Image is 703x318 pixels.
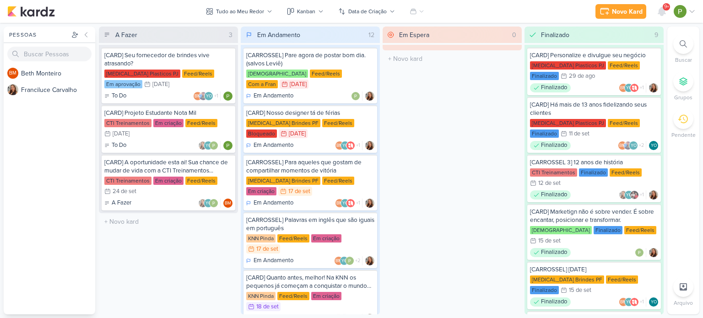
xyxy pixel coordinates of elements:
p: Em Andamento [254,92,293,101]
p: BM [195,94,201,99]
div: Yasmin Oliveira [341,199,350,208]
div: KNN Pinda [246,234,276,243]
img: Franciluce Carvalho [198,141,207,150]
div: [MEDICAL_DATA] Brindes PF [530,275,604,284]
p: Buscar [675,56,692,64]
p: Finalizado [541,141,567,150]
div: Beth Monteiro [193,92,202,101]
p: BM [9,71,16,76]
img: Paloma Paixão Designer [351,92,360,101]
div: Em criação [311,292,341,300]
p: Finalizado [541,190,567,199]
div: Em Espera [399,30,429,40]
button: Novo Kard [595,4,646,19]
div: Colaboradores: Beth Monteiro, Guilherme Savio, Yasmin Oliveira, Allegra Plásticos e Brindes Perso... [193,92,221,101]
div: [MEDICAL_DATA] Brindes PF [246,119,320,127]
div: [DATE] [290,81,307,87]
div: Feed/Reels [310,70,342,78]
div: Responsável: Franciluce Carvalho [649,190,658,199]
div: [CARROSSEL] Palavras em inglês que são iguais em português [246,216,374,232]
div: [MEDICAL_DATA] Plasticos PJ [104,70,180,78]
div: Colaboradores: Beth Monteiro, Yasmin Oliveira, Allegra Plásticos e Brindes Personalizados, Paloma... [619,297,646,307]
p: BM [336,201,343,206]
div: [MEDICAL_DATA] Plasticos PJ [530,119,606,127]
div: [CARD] Marketign não é sobre vender. É sobre encantar, posicionar e transformar. [530,208,658,224]
img: Franciluce Carvalho [649,248,658,257]
div: Finalizado [541,30,569,40]
div: [CARD] Nosso designer tá de férias [246,109,374,117]
div: Responsável: Franciluce Carvalho [365,92,374,101]
img: Franciluce Carvalho [649,83,658,92]
div: 0 [508,30,520,40]
div: 29 de ago [569,73,595,79]
div: Feed/Reels [608,61,640,70]
div: 3 [225,30,236,40]
div: [DATE] [152,81,169,87]
div: Yasmin Oliveira [649,297,658,307]
div: 17 de set [288,189,310,194]
div: Feed/Reels [277,292,309,300]
div: Finalizado [530,248,571,257]
div: 17 de set [256,246,278,252]
div: Finalizado [530,72,559,80]
img: Franciluce Carvalho [365,256,374,265]
span: +1 [639,84,644,92]
div: Responsável: Paloma Paixão Designer [223,141,233,150]
div: Colaboradores: Franciluce Carvalho, Yasmin Oliveira, cti direção, Paloma Paixão Designer [619,190,646,199]
div: [CARROSSEL] Para aqueles que gostam de compartilhar momentos de vitória [246,158,374,175]
p: Arquivo [674,299,693,307]
p: Em Andamento [254,141,293,150]
div: 12 de set [538,180,561,186]
p: YO [626,300,632,305]
div: A Fazer [115,30,137,40]
div: 9 [651,30,662,40]
p: YO [205,144,211,148]
div: 15 de set [538,238,561,244]
img: Allegra Plásticos e Brindes Personalizados [346,141,355,150]
div: Beth Monteiro [618,141,627,150]
div: Yasmin Oliveira [204,141,213,150]
p: BM [225,201,231,206]
span: +1 [213,92,218,100]
div: Feed/Reels [185,119,217,127]
div: Feed/Reels [277,234,309,243]
div: Responsável: Beth Monteiro [223,199,233,208]
div: Em Andamento [246,199,293,208]
div: [DEMOGRAPHIC_DATA] [530,226,592,234]
img: Franciluce Carvalho [365,141,374,150]
div: Responsável: Paloma Paixão Designer [223,92,233,101]
div: Feed/Reels [322,119,354,127]
img: Allegra Plásticos e Brindes Personalizados [630,297,639,307]
img: Franciluce Carvalho [649,190,658,199]
input: + Novo kard [101,215,236,228]
div: [CARD] Personalize e divulgue seu negócio [530,51,658,59]
div: Feed/Reels [322,177,354,185]
img: Paloma Paixão Designer [223,141,233,150]
p: Em Andamento [254,256,293,265]
p: Finalizado [541,248,567,257]
p: YO [626,86,632,91]
span: +2 [638,142,644,149]
p: Em Andamento [254,199,293,208]
div: Em criação [153,119,184,127]
span: +1 [355,142,360,149]
div: Responsável: Franciluce Carvalho [365,141,374,150]
div: F r a n c i l u c e C a r v a l h o [21,85,95,95]
p: BM [620,300,627,305]
span: +1 [355,199,360,207]
div: Colaboradores: Paloma Paixão Designer [351,92,362,101]
div: CTI Treinamentos [104,177,151,185]
input: Buscar Pessoas [7,47,92,61]
div: Beth Monteiro [335,141,344,150]
img: cti direção [630,190,639,199]
div: Feed/Reels [182,70,214,78]
p: BM [335,259,342,264]
div: Beth Monteiro [335,199,344,208]
div: [DEMOGRAPHIC_DATA] [246,70,308,78]
div: Yasmin Oliveira [204,199,213,208]
div: Yasmin Oliveira [629,141,638,150]
div: 24 de set [113,189,136,194]
div: Com a Fran [246,80,278,88]
p: Grupos [674,93,692,102]
img: Franciluce Carvalho [365,92,374,101]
